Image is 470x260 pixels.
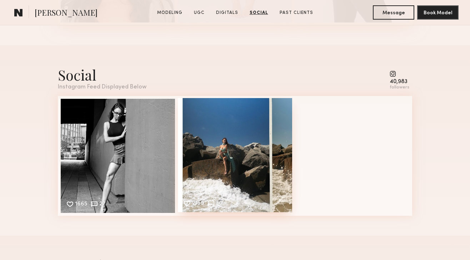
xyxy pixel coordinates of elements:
a: Past Clients [277,10,316,16]
a: Digitals [213,10,241,16]
a: UGC [191,10,207,16]
div: 27 [99,202,106,208]
button: Book Model [417,5,459,20]
div: followers [390,85,409,90]
div: 1665 [75,202,87,208]
span: [PERSON_NAME] [35,7,97,20]
button: Message [373,5,414,20]
div: 30 [216,201,222,207]
a: Social [247,10,271,16]
div: 2159 [192,201,204,207]
div: Instagram Feed Displayed Below [58,84,146,90]
div: 40,983 [390,79,409,85]
a: Book Model [417,9,459,15]
a: Modeling [154,10,185,16]
div: Social [58,65,146,84]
